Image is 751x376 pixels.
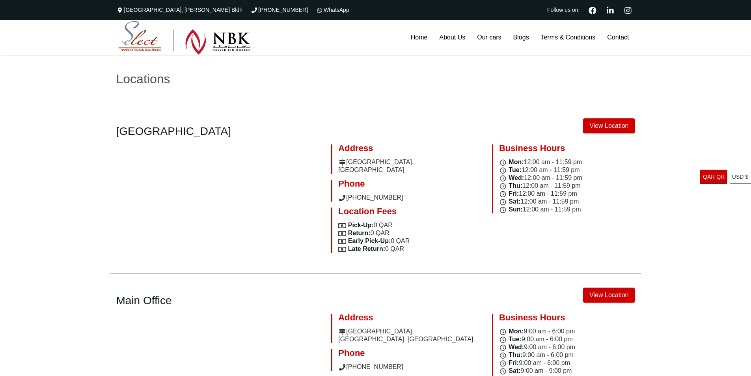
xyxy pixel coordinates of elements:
[499,158,641,166] li: 12:00 am - 11:59 pm
[338,314,373,322] span: Address
[433,20,471,55] a: About Us
[338,245,480,253] li: 0 QAR
[499,343,641,351] li: 9:00 am - 6:00 pm
[331,180,480,202] div: [PHONE_NUMBER]
[621,6,635,14] a: Instagram
[601,20,635,55] a: Contact
[499,190,641,198] li: 12:00 am - 11:59 pm
[585,6,600,14] a: Facebook
[338,180,365,188] span: Phone
[509,206,523,213] span: Sun:
[348,230,371,236] span: Return:
[509,367,520,374] span: Sat:
[250,7,308,13] a: [PHONE_NUMBER]
[116,125,326,138] a: [GEOGRAPHIC_DATA]
[338,349,365,357] span: Phone
[583,288,635,303] a: View Location
[331,349,480,371] div: [PHONE_NUMBER]
[499,206,641,213] li: 12:00 am - 11:59 pm
[583,118,635,133] a: View Location
[338,237,480,245] li: 0 QAR
[116,73,635,85] h1: Locations
[471,20,507,55] a: Our cars
[535,20,602,55] a: Terms & Conditions
[116,294,326,307] a: Main Office
[509,198,520,205] span: Sat:
[499,367,641,375] li: 9:00 am - 9:00 pm
[338,208,397,215] span: Location Fees
[509,182,522,189] span: Thu:
[499,335,641,343] li: 9:00 am - 6:00 pm
[509,166,522,173] span: Tue:
[331,144,480,174] div: [GEOGRAPHIC_DATA], [GEOGRAPHIC_DATA]
[604,6,617,14] a: Linkedin
[338,221,480,229] li: 0 QAR
[499,351,641,359] li: 9:00 am - 6:00 pm
[700,170,727,184] a: QAR QR
[118,21,251,55] img: Select Rent a Car
[316,7,349,13] a: WhatsApp
[338,144,373,152] span: Address
[509,352,522,358] span: Thu:
[507,20,535,55] a: Blogs
[348,222,374,228] span: Pick-Up:
[509,174,524,181] span: Wed:
[499,198,641,206] li: 12:00 am - 11:59 pm
[499,174,641,182] li: 12:00 am - 11:59 pm
[348,245,385,252] span: Late Return:
[338,229,480,237] li: 0 QAR
[405,20,434,55] a: Home
[348,238,391,244] span: Early Pick-Up:
[729,170,751,184] a: USD $
[509,359,519,366] span: Fri:
[509,190,519,197] span: Fri:
[509,344,524,350] span: Wed:
[499,359,641,367] li: 9:00 am - 6:00 pm
[509,159,524,165] span: Mon:
[499,314,565,322] div: Business Hours
[509,336,522,342] span: Tue:
[509,328,524,335] span: Mon:
[499,327,641,335] li: 9:00 am - 6:00 pm
[499,144,565,152] div: Business Hours
[331,314,480,343] div: [GEOGRAPHIC_DATA], [GEOGRAPHIC_DATA], [GEOGRAPHIC_DATA]
[499,182,641,190] li: 12:00 am - 11:59 pm
[499,166,641,174] li: 12:00 am - 11:59 pm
